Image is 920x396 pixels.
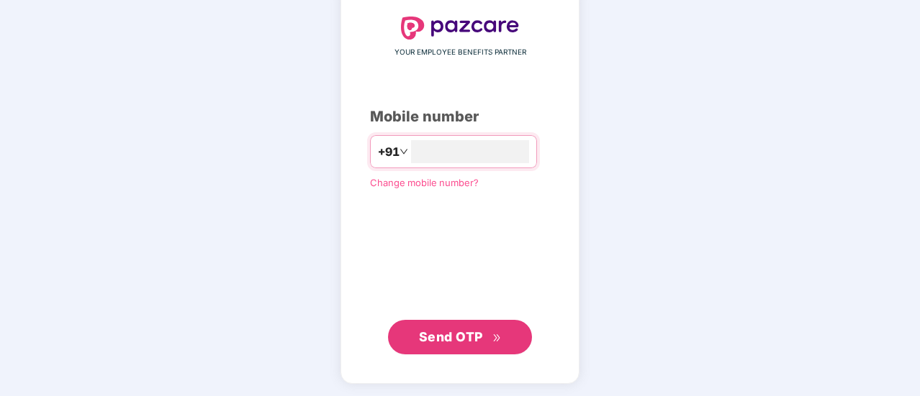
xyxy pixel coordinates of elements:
[370,106,550,128] div: Mobile number
[492,333,502,343] span: double-right
[378,143,400,161] span: +91
[394,47,526,58] span: YOUR EMPLOYEE BENEFITS PARTNER
[419,329,483,344] span: Send OTP
[401,17,519,40] img: logo
[370,177,479,188] a: Change mobile number?
[388,320,532,354] button: Send OTPdouble-right
[400,147,408,156] span: down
